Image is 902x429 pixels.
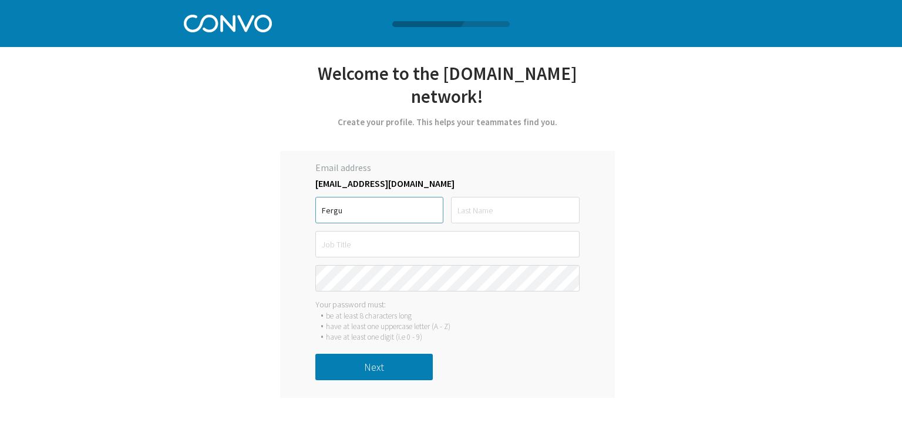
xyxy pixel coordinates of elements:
[315,299,580,310] div: Your password must:
[315,197,443,223] input: First Name
[315,354,433,380] button: Next
[315,177,580,189] label: [EMAIL_ADDRESS][DOMAIN_NAME]
[315,231,580,257] input: Job Title
[184,12,272,32] img: Convo Logo
[326,311,412,321] div: be at least 8 characters long
[451,197,579,223] input: Last Name
[315,162,580,177] label: Email address
[280,62,615,122] div: Welcome to the [DOMAIN_NAME] network!
[280,116,615,128] div: Create your profile. This helps your teammates find you.
[326,321,450,331] div: have at least one uppercase letter (A - Z)
[326,332,422,342] div: have at least one digit (i.e 0 - 9)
